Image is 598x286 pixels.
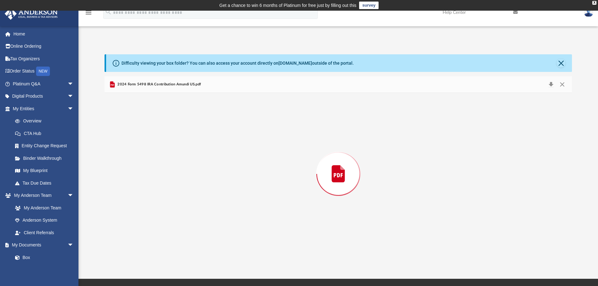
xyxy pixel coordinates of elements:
[219,2,357,9] div: Get a chance to win 6 months of Platinum for free just by filling out this
[4,102,83,115] a: My Entitiesarrow_drop_down
[9,251,77,264] a: Box
[4,28,83,40] a: Home
[557,80,568,89] button: Close
[3,8,60,20] img: Anderson Advisors Platinum Portal
[359,2,379,9] a: survey
[9,177,83,189] a: Tax Due Dates
[557,59,565,67] button: Close
[67,78,80,90] span: arrow_drop_down
[4,65,83,78] a: Order StatusNEW
[545,80,557,89] button: Download
[67,102,80,115] span: arrow_drop_down
[67,239,80,252] span: arrow_drop_down
[4,40,83,53] a: Online Ordering
[67,189,80,202] span: arrow_drop_down
[85,9,92,16] i: menu
[9,264,80,276] a: Meeting Minutes
[67,90,80,103] span: arrow_drop_down
[278,61,312,66] a: [DOMAIN_NAME]
[9,140,83,152] a: Entity Change Request
[105,76,572,255] div: Preview
[105,8,112,15] i: search
[4,239,80,251] a: My Documentsarrow_drop_down
[592,1,596,5] div: close
[584,8,593,17] img: User Pic
[121,60,354,67] div: Difficulty viewing your box folder? You can also access your account directly on outside of the p...
[85,12,92,16] a: menu
[36,67,50,76] div: NEW
[4,52,83,65] a: Tax Organizers
[9,202,77,214] a: My Anderson Team
[9,115,83,127] a: Overview
[9,165,80,177] a: My Blueprint
[4,189,80,202] a: My Anderson Teamarrow_drop_down
[4,78,83,90] a: Platinum Q&Aarrow_drop_down
[9,226,80,239] a: Client Referrals
[9,127,83,140] a: CTA Hub
[116,82,201,87] span: 2024 Form 5498 IRA Contribution Amundi US.pdf
[9,152,83,165] a: Binder Walkthrough
[9,214,80,227] a: Anderson System
[4,90,83,103] a: Digital Productsarrow_drop_down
